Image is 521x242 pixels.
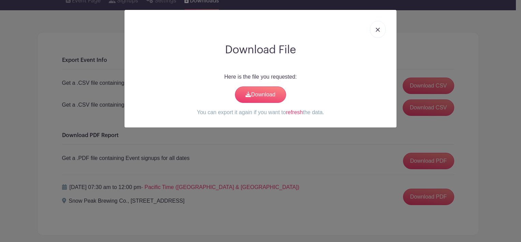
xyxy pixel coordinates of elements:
[130,108,391,117] p: You can export it again if you want to the data.
[130,73,391,81] p: Here is the file you requested:
[130,43,391,56] h2: Download File
[235,86,286,103] a: Download
[286,109,303,115] a: refresh
[376,28,380,32] img: close_button-5f87c8562297e5c2d7936805f587ecaba9071eb48480494691a3f1689db116b3.svg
